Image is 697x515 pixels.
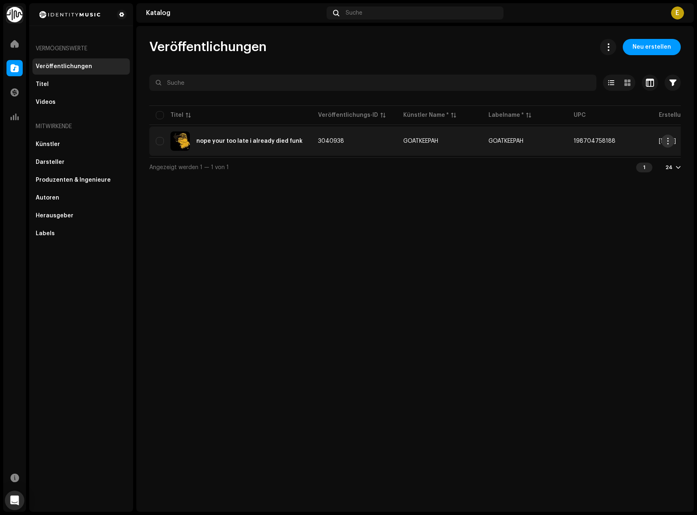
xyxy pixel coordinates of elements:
[170,111,183,119] div: Titel
[32,117,130,136] re-a-nav-header: Mitwirkende
[318,138,344,144] span: 3040938
[318,111,378,119] div: Veröffentlichungs-ID
[6,6,23,23] img: 0f74c21f-6d1c-4dbc-9196-dbddad53419e
[403,111,449,119] div: Künstler Name *
[32,190,130,206] re-m-nav-item: Autoren
[36,177,111,183] div: Produzenten & Ingenieure
[671,6,684,19] div: E
[659,138,676,144] span: 30.09.2025
[346,10,362,16] span: Suche
[36,141,60,148] div: Künstler
[574,138,615,144] span: 198704758188
[32,154,130,170] re-m-nav-item: Darsteller
[36,99,56,105] div: Videos
[32,39,130,58] re-a-nav-header: Vermögenswerte
[149,75,596,91] input: Suche
[665,164,673,171] div: 24
[32,208,130,224] re-m-nav-item: Herausgeber
[32,58,130,75] re-m-nav-item: Veröffentlichungen
[32,172,130,188] re-m-nav-item: Produzenten & Ingenieure
[36,159,65,165] div: Darsteller
[149,165,229,170] span: Angezeigt werden 1 — 1 von 1
[32,94,130,110] re-m-nav-item: Videos
[488,111,524,119] div: Labelname *
[636,163,652,172] div: 1
[36,10,104,19] img: 2d8271db-5505-4223-b535-acbbe3973654
[36,81,49,88] div: Titel
[36,195,59,201] div: Autoren
[488,138,523,144] span: GOATKEEPAH
[403,138,475,144] span: GOATKEEPAH
[36,63,92,70] div: Veröffentlichungen
[170,131,190,151] img: 606af05f-fc81-4f97-a410-702ad3edd8d2
[32,136,130,152] re-m-nav-item: Künstler
[36,230,55,237] div: Labels
[623,39,681,55] button: Neu erstellen
[149,39,267,55] span: Veröffentlichungen
[32,76,130,92] re-m-nav-item: Titel
[5,491,24,510] div: Open Intercom Messenger
[32,225,130,242] re-m-nav-item: Labels
[146,10,323,16] div: Katalog
[36,212,73,219] div: Herausgeber
[403,138,438,144] div: GOATKEEPAH
[196,138,303,144] div: nope your too late i already died funk
[632,39,671,55] span: Neu erstellen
